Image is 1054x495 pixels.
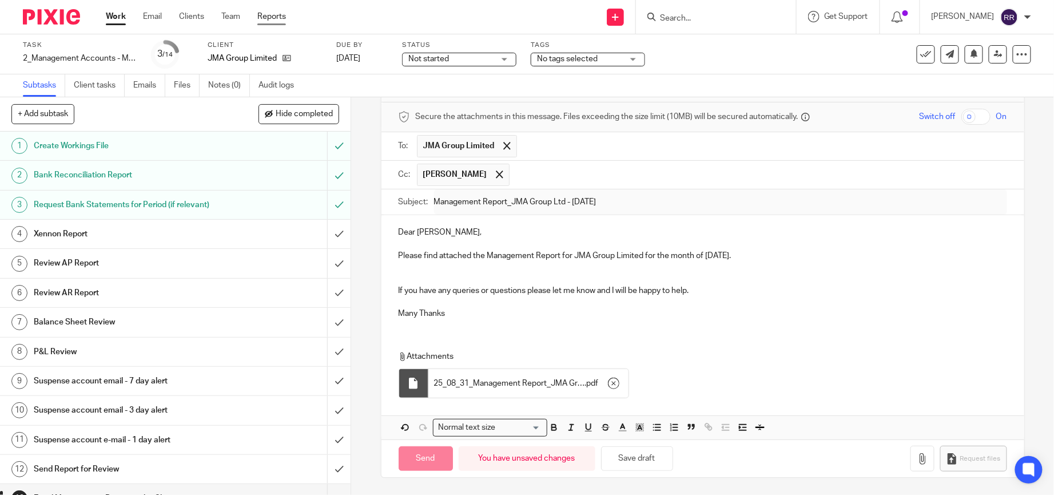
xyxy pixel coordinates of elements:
[960,454,1001,464] span: Request files
[399,169,411,180] label: Cc:
[399,351,988,362] p: Attachments
[34,255,222,272] h1: Review AP Report
[587,378,599,389] span: pdf
[1000,8,1019,26] img: svg%3E
[34,343,222,361] h1: P&L Review
[276,110,333,119] span: Hide completed
[23,74,65,97] a: Subtasks
[537,55,598,63] span: No tags selected
[34,314,222,331] h1: Balance Sheet Review
[257,11,286,22] a: Reports
[11,432,27,448] div: 11
[336,41,388,50] label: Due by
[416,111,798,122] span: Secure the attachments in this message. Files exceeding the size limit (10MB) will be secured aut...
[11,285,27,301] div: 6
[428,369,629,398] div: .
[158,47,173,61] div: 3
[11,402,27,418] div: 10
[258,104,339,124] button: Hide completed
[34,431,222,449] h1: Suspense account e-mail - 1 day alert
[11,104,74,124] button: + Add subtask
[459,446,595,471] div: You have unsaved changes
[11,256,27,272] div: 5
[34,402,222,419] h1: Suspense account email - 3 day alert
[499,422,540,434] input: Search for option
[34,225,222,243] h1: Xennon Report
[34,461,222,478] h1: Send Report for Review
[336,54,360,62] span: [DATE]
[106,11,126,22] a: Work
[163,52,173,58] small: /14
[399,446,453,471] input: Send
[399,308,1007,319] p: Many Thanks
[11,138,27,154] div: 1
[11,373,27,389] div: 9
[399,285,1007,296] p: If you have any queries or questions please let me know and I will be happy to help.
[208,74,250,97] a: Notes (0)
[11,344,27,360] div: 8
[659,14,762,24] input: Search
[11,314,27,330] div: 7
[423,169,487,180] span: [PERSON_NAME]
[221,11,240,22] a: Team
[531,41,645,50] label: Tags
[399,140,411,152] label: To:
[74,74,125,97] a: Client tasks
[601,446,673,471] button: Save draft
[23,41,137,50] label: Task
[34,167,222,184] h1: Bank Reconciliation Report
[423,140,495,152] span: JMA Group Limited
[143,11,162,22] a: Email
[434,378,585,389] span: 25_08_31_Management Report_JMA Group
[436,422,498,434] span: Normal text size
[11,197,27,213] div: 3
[920,111,956,122] span: Switch off
[399,227,1007,238] p: Dear [PERSON_NAME],
[433,419,547,437] div: Search for option
[258,74,303,97] a: Audit logs
[940,446,1007,472] button: Request files
[11,461,27,477] div: 12
[11,168,27,184] div: 2
[174,74,200,97] a: Files
[133,74,165,97] a: Emails
[11,226,27,242] div: 4
[399,250,1007,262] p: Please find attached the Management Report for JMA Group Limited for the month of [DATE].
[824,13,868,21] span: Get Support
[34,137,222,155] h1: Create Workings File
[932,11,995,22] p: [PERSON_NAME]
[399,196,428,208] label: Subject:
[23,53,137,64] div: 2_Management Accounts - Monthly - NEW - FWD
[34,373,222,390] h1: Suspense account email - 7 day alert
[408,55,449,63] span: Not started
[208,53,277,64] p: JMA Group Limited
[208,41,322,50] label: Client
[402,41,516,50] label: Status
[179,11,204,22] a: Clients
[23,9,80,25] img: Pixie
[34,284,222,302] h1: Review AR Report
[34,196,222,213] h1: Request Bank Statements for Period (if relevant)
[996,111,1007,122] span: On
